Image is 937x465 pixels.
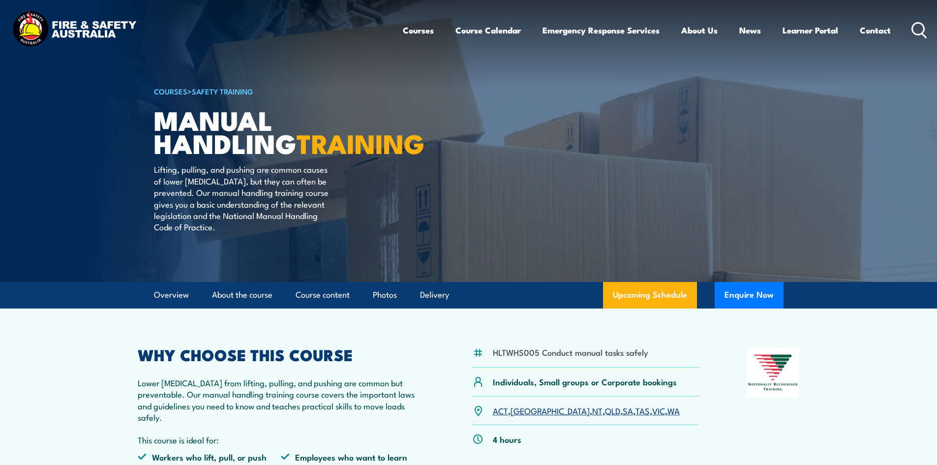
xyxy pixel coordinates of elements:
[493,404,508,416] a: ACT
[154,86,187,96] a: COURSES
[154,163,333,232] p: Lifting, pulling, and pushing are common causes of lower [MEDICAL_DATA], but they can often be pr...
[603,282,697,309] a: Upcoming Schedule
[511,404,590,416] a: [GEOGRAPHIC_DATA]
[154,108,397,154] h1: Manual Handling
[154,282,189,308] a: Overview
[715,282,784,309] button: Enquire Now
[667,404,680,416] a: WA
[138,347,425,361] h2: WHY CHOOSE THIS COURSE
[493,376,677,387] p: Individuals, Small groups or Corporate bookings
[493,346,648,358] li: HLTWHS005 Conduct manual tasks safely
[493,405,680,416] p: , , , , , , ,
[455,17,521,43] a: Course Calendar
[493,434,521,445] p: 4 hours
[592,404,603,416] a: NT
[138,434,425,445] p: This course is ideal for:
[681,17,718,43] a: About Us
[783,17,838,43] a: Learner Portal
[138,377,425,423] p: Lower [MEDICAL_DATA] from lifting, pulling, and pushing are common but preventable. Our manual ha...
[403,17,434,43] a: Courses
[212,282,272,308] a: About the course
[623,404,633,416] a: SA
[652,404,665,416] a: VIC
[860,17,891,43] a: Contact
[296,282,350,308] a: Course content
[373,282,397,308] a: Photos
[739,17,761,43] a: News
[192,86,253,96] a: Safety Training
[154,85,397,97] h6: >
[635,404,650,416] a: TAS
[747,347,800,398] img: Nationally Recognised Training logo.
[297,122,424,163] strong: TRAINING
[605,404,620,416] a: QLD
[543,17,660,43] a: Emergency Response Services
[420,282,449,308] a: Delivery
